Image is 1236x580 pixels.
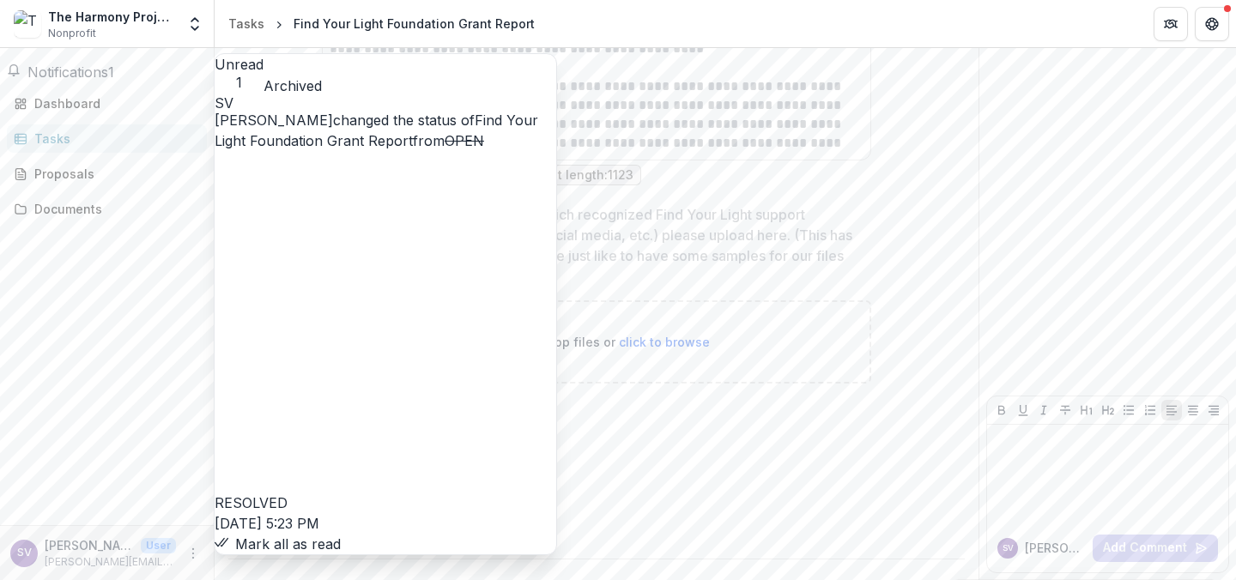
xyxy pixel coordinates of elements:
[45,554,176,570] p: [PERSON_NAME][EMAIL_ADDRESS][DOMAIN_NAME]
[1093,535,1218,562] button: Add Comment
[183,543,203,564] button: More
[1098,400,1118,420] button: Heading 2
[7,89,207,118] a: Dashboard
[215,75,264,91] span: 1
[228,15,264,33] div: Tasks
[108,63,114,81] span: 1
[34,165,193,183] div: Proposals
[215,534,341,554] button: Mark all as read
[484,333,710,351] p: Drag and drop files or
[619,335,710,349] span: click to browse
[991,400,1012,420] button: Bold
[1025,539,1086,557] p: [PERSON_NAME]
[1003,544,1014,553] div: Sam Vasquez
[7,124,207,153] a: Tasks
[7,160,207,188] a: Proposals
[264,76,322,96] button: Archived
[1195,7,1229,41] button: Get Help
[14,10,41,38] img: The Harmony Project
[7,62,114,82] button: Notifications1
[1013,400,1033,420] button: Underline
[45,536,134,554] p: [PERSON_NAME]
[215,54,264,91] button: Unread
[215,110,556,513] p: changed the status of from
[48,8,176,26] div: The Harmony Project
[1161,400,1182,420] button: Align Left
[7,195,207,223] a: Documents
[322,204,861,287] p: If you have examples of material which recognized Find Your Light support (website, newsletters, ...
[445,132,484,149] s: OPEN
[215,96,556,110] div: Sam Vasquez
[1033,400,1054,420] button: Italicize
[1118,400,1139,420] button: Bullet List
[1203,400,1224,420] button: Align Right
[34,200,193,218] div: Documents
[294,15,535,33] div: Find Your Light Foundation Grant Report
[215,112,333,129] span: [PERSON_NAME]
[221,11,271,36] a: Tasks
[183,7,207,41] button: Open entity switcher
[48,26,96,41] span: Nonprofit
[1055,400,1075,420] button: Strike
[34,94,193,112] div: Dashboard
[518,168,633,183] p: Current length: 1123
[34,130,193,148] div: Tasks
[141,538,176,553] p: User
[215,494,288,511] span: RESOLVED
[17,547,32,559] div: Sam Vasquez
[1154,7,1188,41] button: Partners
[221,11,542,36] nav: breadcrumb
[215,513,556,534] p: [DATE] 5:23 PM
[1076,400,1097,420] button: Heading 1
[1183,400,1203,420] button: Align Center
[1140,400,1160,420] button: Ordered List
[27,63,108,81] span: Notifications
